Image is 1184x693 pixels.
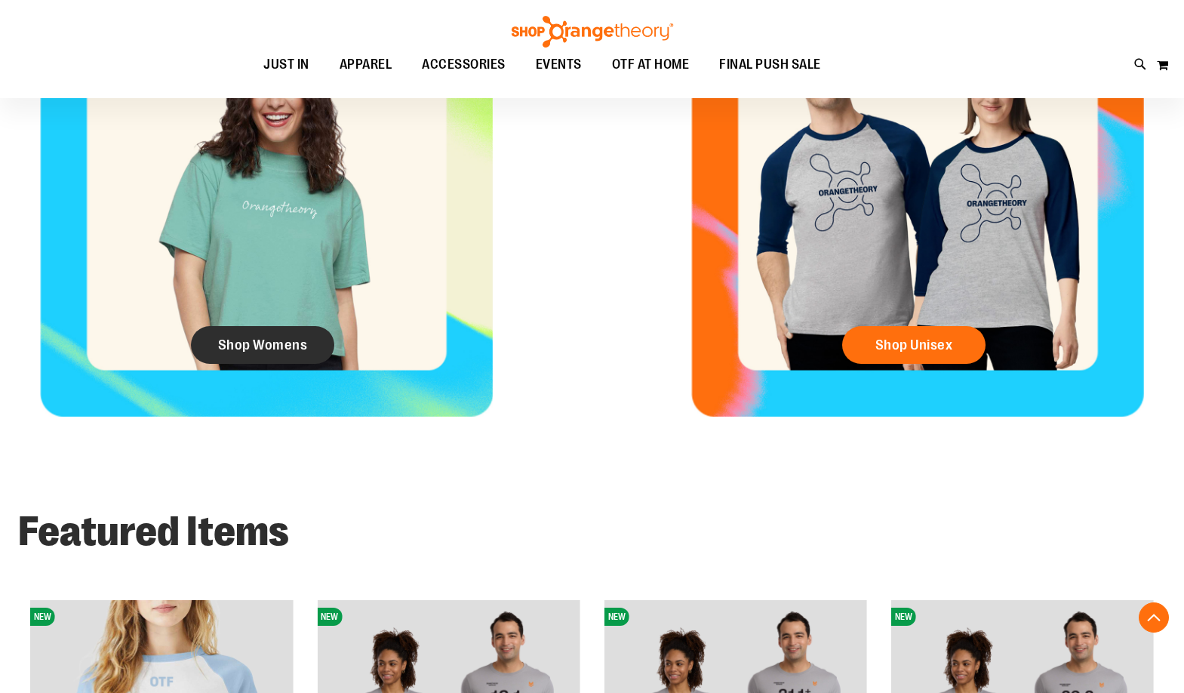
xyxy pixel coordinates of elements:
[719,48,821,82] span: FINAL PUSH SALE
[612,48,690,82] span: OTF AT HOME
[317,608,342,626] span: NEW
[509,16,675,48] img: Shop Orangetheory
[521,48,597,82] a: EVENTS
[248,48,324,82] a: JUST IN
[407,48,521,82] a: ACCESSORIES
[30,608,55,626] span: NEW
[263,48,309,82] span: JUST IN
[536,48,582,82] span: EVENTS
[704,48,836,82] a: FINAL PUSH SALE
[604,608,629,626] span: NEW
[324,48,407,82] a: APPAREL
[597,48,705,82] a: OTF AT HOME
[191,326,334,364] a: Shop Womens
[18,508,289,555] strong: Featured Items
[891,608,916,626] span: NEW
[1139,602,1169,633] button: Back To Top
[875,337,953,353] span: Shop Unisex
[340,48,392,82] span: APPAREL
[842,326,986,364] a: Shop Unisex
[218,337,308,353] span: Shop Womens
[422,48,506,82] span: ACCESSORIES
